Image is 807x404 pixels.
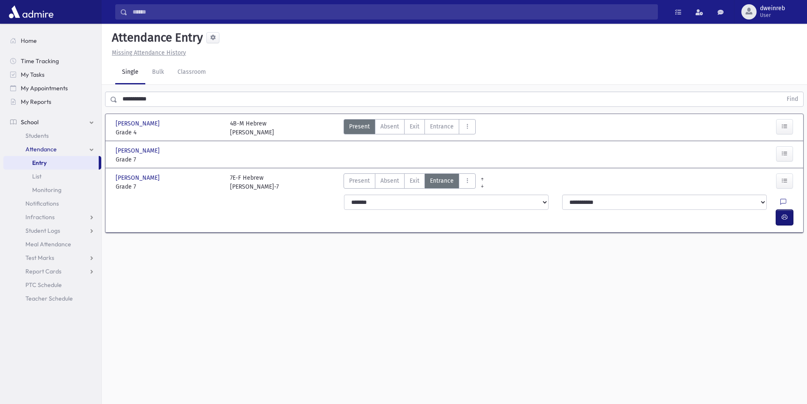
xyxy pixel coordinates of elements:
input: Search [128,4,657,20]
div: 4B-M Hebrew [PERSON_NAME] [230,119,274,137]
span: Absent [380,176,399,185]
span: Monitoring [32,186,61,194]
span: Exit [410,122,419,131]
span: My Reports [21,98,51,106]
span: Absent [380,122,399,131]
a: Student Logs [3,224,101,237]
a: PTC Schedule [3,278,101,292]
span: Entry [32,159,47,167]
a: Classroom [171,61,213,84]
span: My Tasks [21,71,44,78]
a: My Appointments [3,81,101,95]
span: Report Cards [25,267,61,275]
span: PTC Schedule [25,281,62,289]
span: Entrance [430,122,454,131]
span: Grade 4 [116,128,222,137]
span: Entrance [430,176,454,185]
span: Home [21,37,37,45]
a: Meal Attendance [3,237,101,251]
a: My Reports [3,95,101,109]
a: Notifications [3,197,101,210]
a: List [3,170,101,183]
span: [PERSON_NAME] [116,173,161,182]
a: Infractions [3,210,101,224]
a: Teacher Schedule [3,292,101,305]
span: School [21,118,39,126]
a: Report Cards [3,265,101,278]
span: Student Logs [25,227,60,234]
div: 7E-F Hebrew [PERSON_NAME]-7 [230,173,279,191]
a: Home [3,34,101,47]
a: Entry [3,156,99,170]
span: List [32,173,42,180]
span: Teacher Schedule [25,295,73,302]
a: Time Tracking [3,54,101,68]
span: Infractions [25,213,55,221]
span: User [760,12,785,19]
span: [PERSON_NAME] [116,119,161,128]
img: AdmirePro [7,3,55,20]
span: Meal Attendance [25,240,71,248]
a: Attendance [3,142,101,156]
h5: Attendance Entry [108,31,203,45]
span: Time Tracking [21,57,59,65]
span: [PERSON_NAME] [116,146,161,155]
button: Find [782,92,803,106]
span: Grade 7 [116,182,222,191]
span: My Appointments [21,84,68,92]
a: Test Marks [3,251,101,265]
div: AttTypes [344,173,476,191]
u: Missing Attendance History [112,49,186,56]
a: My Tasks [3,68,101,81]
a: Single [115,61,145,84]
span: Present [349,122,370,131]
a: Bulk [145,61,171,84]
span: dweinreb [760,5,785,12]
div: AttTypes [344,119,476,137]
span: Test Marks [25,254,54,262]
a: Monitoring [3,183,101,197]
a: Missing Attendance History [108,49,186,56]
span: Students [25,132,49,139]
a: Students [3,129,101,142]
span: Present [349,176,370,185]
span: Exit [410,176,419,185]
span: Notifications [25,200,59,207]
span: Attendance [25,145,57,153]
span: Grade 7 [116,155,222,164]
a: School [3,115,101,129]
